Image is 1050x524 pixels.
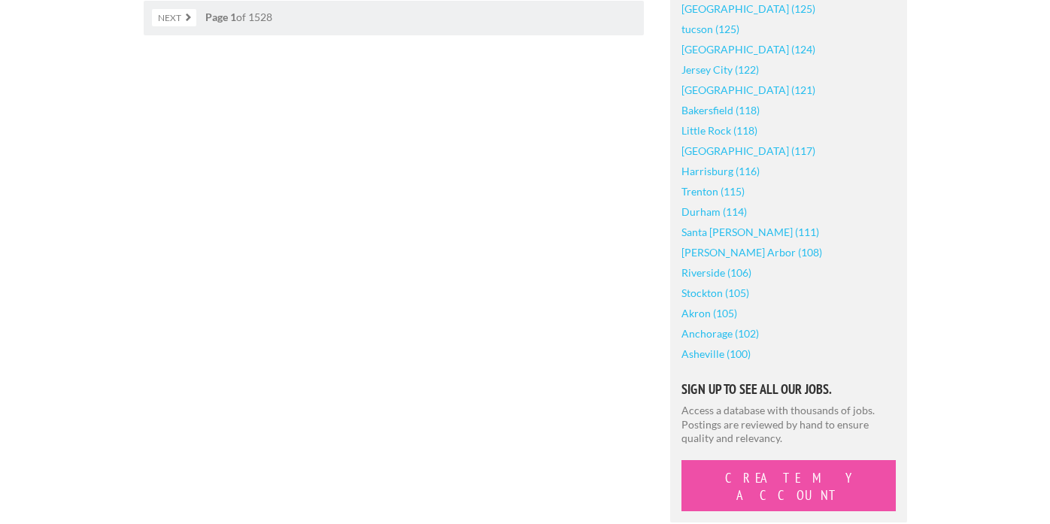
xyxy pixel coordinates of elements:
[681,181,745,201] a: Trenton (115)
[681,39,815,59] a: [GEOGRAPHIC_DATA] (124)
[681,141,815,161] a: [GEOGRAPHIC_DATA] (117)
[681,404,896,445] p: Access a database with thousands of jobs. Postings are reviewed by hand to ensure quality and rel...
[681,242,822,262] a: [PERSON_NAME] Arbor (108)
[681,323,759,344] a: Anchorage (102)
[681,161,760,181] a: Harrisburg (116)
[681,262,751,283] a: Riverside (106)
[205,11,236,23] strong: Page 1
[681,120,757,141] a: Little Rock (118)
[681,460,896,511] button: Create My Account
[681,19,739,39] a: tucson (125)
[152,9,196,26] a: Next
[681,222,819,242] a: Santa [PERSON_NAME] (111)
[681,80,815,100] a: [GEOGRAPHIC_DATA] (121)
[681,303,737,323] a: Akron (105)
[144,1,644,35] nav: of 1528
[681,344,751,364] a: Asheville (100)
[681,59,759,80] a: Jersey City (122)
[681,201,747,222] a: Durham (114)
[681,100,760,120] a: Bakersfield (118)
[681,383,896,396] h5: Sign Up to See All Our Jobs.
[681,283,749,303] a: Stockton (105)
